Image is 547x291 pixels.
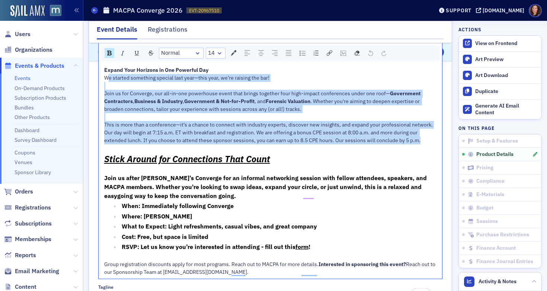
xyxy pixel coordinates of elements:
span: Join us after [PERSON_NAME]’s Converge for an informal networking session with fellow attendees, ... [104,174,428,199]
span: Registrations [15,204,51,212]
div: rdw-toolbar [101,45,440,61]
span: Government & Not-for-Profit [184,98,255,105]
span: Purchase Restrictions [476,231,529,238]
span: This is more than a conference—it's a chance to connect with industry experts, discover new insig... [104,121,433,128]
div: rdw-image-control [336,48,350,59]
div: Undo [365,48,376,58]
div: Remove [352,48,362,58]
span: Memberships [15,235,51,243]
div: rdw-textalign-control [240,48,295,59]
span: E-Materials [476,191,504,198]
a: Coupons [15,149,35,156]
div: rdw-wrapper [98,42,443,279]
div: [DOMAIN_NAME] [483,7,524,14]
div: Event Details [97,25,137,39]
span: . Whether you're aiming to deepen expertise or broaden connections, tailor your experience with s... [104,98,421,112]
a: Reports [4,251,36,259]
a: Content [4,283,36,291]
span: Sessions [476,218,498,225]
div: Generate AI Email Content [475,103,538,116]
a: Memberships [4,235,51,243]
div: rdw-inline-control [103,48,158,59]
span: Stick Around for Connections That Count [104,153,270,165]
a: Bundles [15,104,34,111]
a: Events [15,75,31,81]
span: Government Contractors [104,90,422,105]
span: Forensic Valuation [266,98,310,105]
span: Finance Account [476,245,516,252]
div: Underline [131,48,143,58]
span: Activity & Notes [479,278,516,285]
a: Subscription Products [15,95,66,101]
span: Cost: Free, but space is limited [122,233,208,240]
span: Our day will begin at 7:15 a.m. ET with breakfast and registration. We are offering a bonus CPE s... [104,129,420,144]
div: Art Download [475,72,538,79]
a: Other Products [15,114,50,121]
button: Generate AI Email Content [459,99,541,119]
span: Join us for Converge, our all‑in‑one powerhouse event that brings together four high-impact confe... [104,90,390,97]
span: Where: [PERSON_NAME] [122,212,192,220]
a: SailAMX [10,5,45,17]
div: Ordered [311,48,321,58]
h4: On this page [458,125,542,131]
button: Duplicate [459,83,541,99]
a: Users [4,30,31,38]
span: Organizations [15,46,52,54]
div: Support [446,7,471,14]
span: EVT-20967510 [189,7,219,14]
span: , and [255,98,266,105]
span: Orders [15,188,33,196]
div: To enrich screen reader interactions, please activate Accessibility in Grammarly extension settings [104,66,437,276]
div: Strikethrough [145,48,156,58]
div: Tagline [98,284,113,290]
div: Duplicate [475,88,538,95]
span: , [133,98,134,105]
a: Art Download [459,67,541,83]
span: Interested in sponsoring this event? [319,261,406,268]
img: SailAMX [50,5,61,16]
div: Link [324,48,335,58]
div: Art Preview [475,56,538,63]
a: Sponsor Library [15,169,51,176]
div: rdw-dropdown [206,48,225,59]
span: Setup & Features [476,138,518,144]
a: Organizations [4,46,52,54]
span: Budget [476,205,493,211]
a: form [295,244,308,250]
span: We started something special last year—this year, we’re raising the bar! [104,74,269,81]
span: Events & Products [15,62,64,70]
div: rdw-list-control [295,48,323,59]
div: Redo [379,48,389,58]
h4: Actions [458,26,482,33]
a: Dashboard [15,127,39,134]
div: Right [269,48,280,58]
div: Justify [283,48,294,58]
a: View on Frontend [459,36,541,51]
div: Unordered [297,48,308,58]
a: On-Demand Products [15,85,65,92]
a: Venues [15,159,32,166]
div: View on Frontend [475,40,538,47]
span: form [295,243,308,250]
div: Center [256,48,266,58]
div: Left [242,48,253,58]
div: Registrations [148,25,188,38]
div: rdw-dropdown [159,48,204,59]
span: ! [308,243,310,250]
span: Normal [161,49,180,57]
span: Email Marketing [15,267,59,275]
a: Events & Products [4,62,64,70]
span: Profile [529,4,542,17]
div: rdw-color-picker [227,48,240,59]
div: Image [338,48,349,58]
a: View Homepage [45,5,61,17]
span: Subscriptions [15,220,52,228]
div: rdw-remove-control [350,48,364,59]
span: Reach out to our Sponsorship Team at [EMAIL_ADDRESS][DOMAIN_NAME]. [104,261,436,275]
span: Users [15,30,31,38]
div: rdw-link-control [323,48,336,59]
a: Registrations [4,204,51,212]
div: Bold [105,48,114,58]
div: rdw-font-size-control [205,48,227,59]
h1: MACPA Converge 2026 [113,6,183,15]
